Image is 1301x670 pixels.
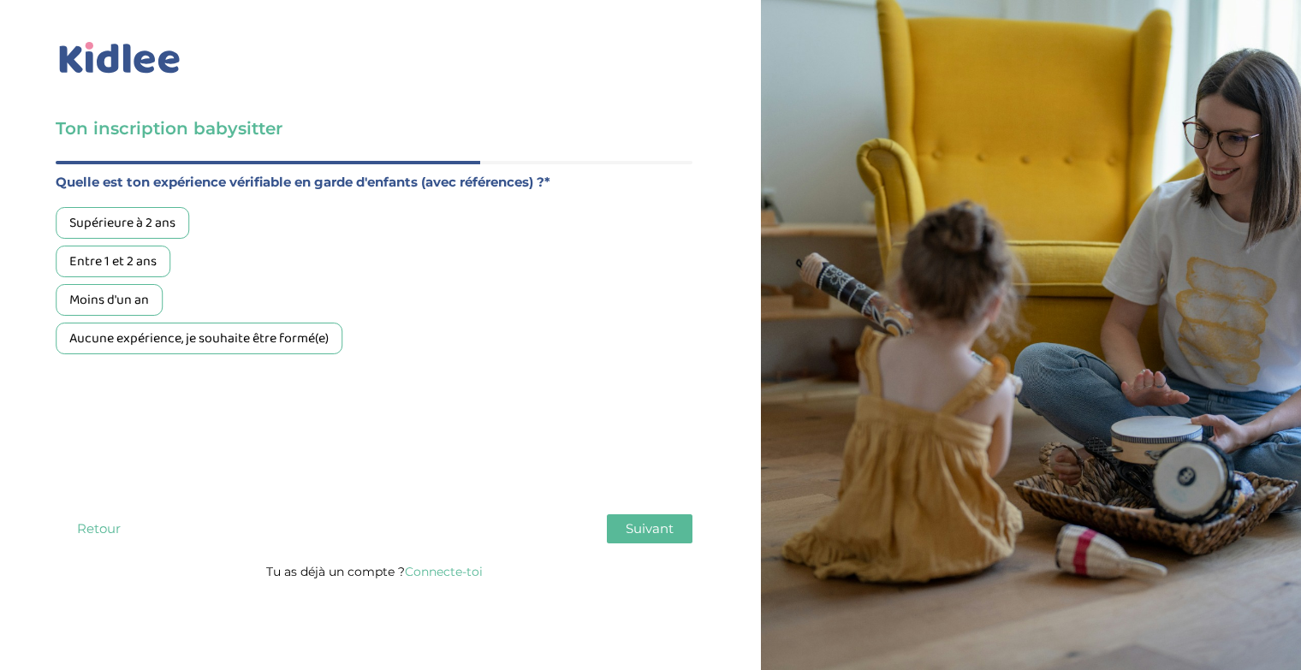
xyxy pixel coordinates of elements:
[56,284,163,316] div: Moins d'un an
[626,520,674,537] span: Suivant
[56,207,189,239] div: Supérieure à 2 ans
[56,246,170,277] div: Entre 1 et 2 ans
[607,514,692,543] button: Suivant
[405,564,483,579] a: Connecte-toi
[56,323,342,354] div: Aucune expérience, je souhaite être formé(e)
[56,560,692,583] p: Tu as déjà un compte ?
[56,39,184,78] img: logo_kidlee_bleu
[56,171,692,193] label: Quelle est ton expérience vérifiable en garde d'enfants (avec références) ?*
[56,514,141,543] button: Retour
[56,116,692,140] h3: Ton inscription babysitter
